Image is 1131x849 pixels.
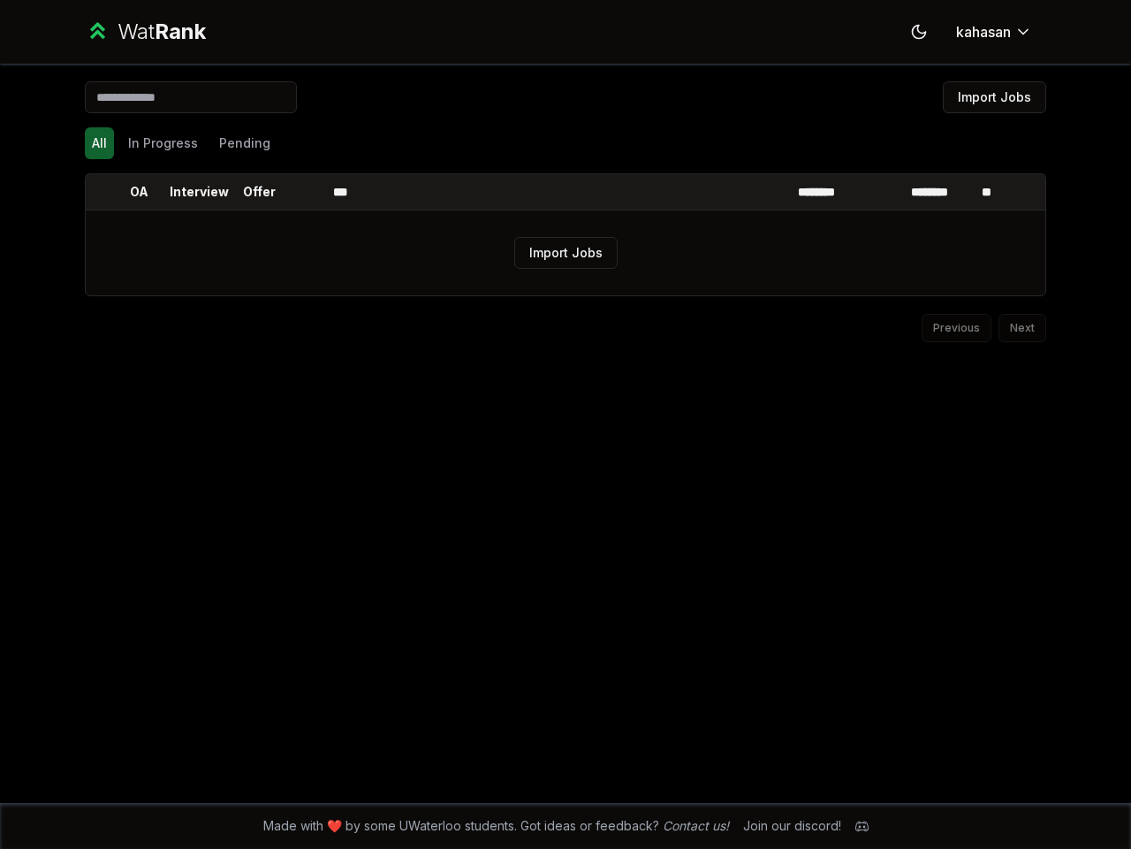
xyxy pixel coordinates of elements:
[130,183,148,201] p: OA
[956,21,1011,42] span: kahasan
[212,127,277,159] button: Pending
[943,81,1046,113] button: Import Jobs
[121,127,205,159] button: In Progress
[170,183,229,201] p: Interview
[263,817,729,835] span: Made with ❤️ by some UWaterloo students. Got ideas or feedback?
[155,19,206,44] span: Rank
[243,183,276,201] p: Offer
[743,817,841,835] div: Join our discord!
[942,16,1046,48] button: kahasan
[118,18,206,46] div: Wat
[663,818,729,833] a: Contact us!
[85,18,206,46] a: WatRank
[85,127,114,159] button: All
[514,237,618,269] button: Import Jobs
